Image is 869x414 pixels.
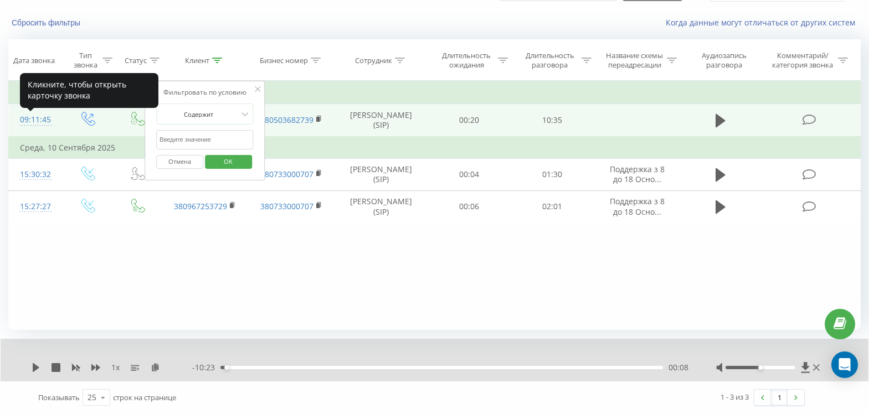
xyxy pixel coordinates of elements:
[20,196,51,218] div: 15:27:27
[8,18,86,28] button: Сбросить фильтры
[88,392,96,403] div: 25
[213,153,244,170] span: OK
[38,392,80,402] span: Показывать
[335,190,428,222] td: [PERSON_NAME] (SIP)
[521,51,578,70] div: Длительность разговора
[669,362,688,373] span: 00:08
[831,351,858,378] div: Open Intercom Messenger
[13,56,55,65] div: Дата звонка
[125,56,147,65] div: Статус
[260,115,313,125] a: 380503682739
[205,155,252,169] button: OK
[224,365,229,370] div: Accessibility label
[771,390,788,405] a: 1
[156,130,254,149] input: Введите значение
[721,391,749,402] div: 1 - 3 из 3
[71,51,99,70] div: Тип звонка
[156,87,254,98] div: Фильтровать по условию
[428,104,511,137] td: 00:20
[511,190,594,222] td: 02:01
[770,51,835,70] div: Комментарий/категория звонка
[185,56,209,65] div: Клиент
[9,137,861,159] td: Среда, 10 Сентября 2025
[156,155,203,169] button: Отмена
[111,362,120,373] span: 1 x
[511,104,594,137] td: 10:35
[691,51,758,70] div: Аудиозапись разговора
[758,365,763,370] div: Accessibility label
[260,201,313,211] a: 380733000707
[605,51,664,70] div: Название схемы переадресации
[335,158,428,190] td: [PERSON_NAME] (SIP)
[335,104,428,137] td: [PERSON_NAME] (SIP)
[438,51,495,70] div: Длительность ожидания
[174,201,227,211] a: 380967253729
[192,362,220,373] span: - 10:23
[355,56,392,65] div: Сотрудник
[260,169,313,179] a: 380733000707
[610,196,665,216] span: Поддержка з 8 до 18 Осно...
[666,17,861,28] a: Когда данные могут отличаться от других систем
[511,158,594,190] td: 01:30
[20,109,51,131] div: 09:11:45
[260,56,308,65] div: Бизнес номер
[113,392,176,402] span: строк на странице
[610,164,665,184] span: Поддержка з 8 до 18 Осно...
[428,158,511,190] td: 00:04
[20,73,158,108] div: Кликните, чтобы открыть карточку звонка
[428,190,511,222] td: 00:06
[9,82,861,104] td: Вторник, 16 Сентября 2025
[20,164,51,185] div: 15:30:32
